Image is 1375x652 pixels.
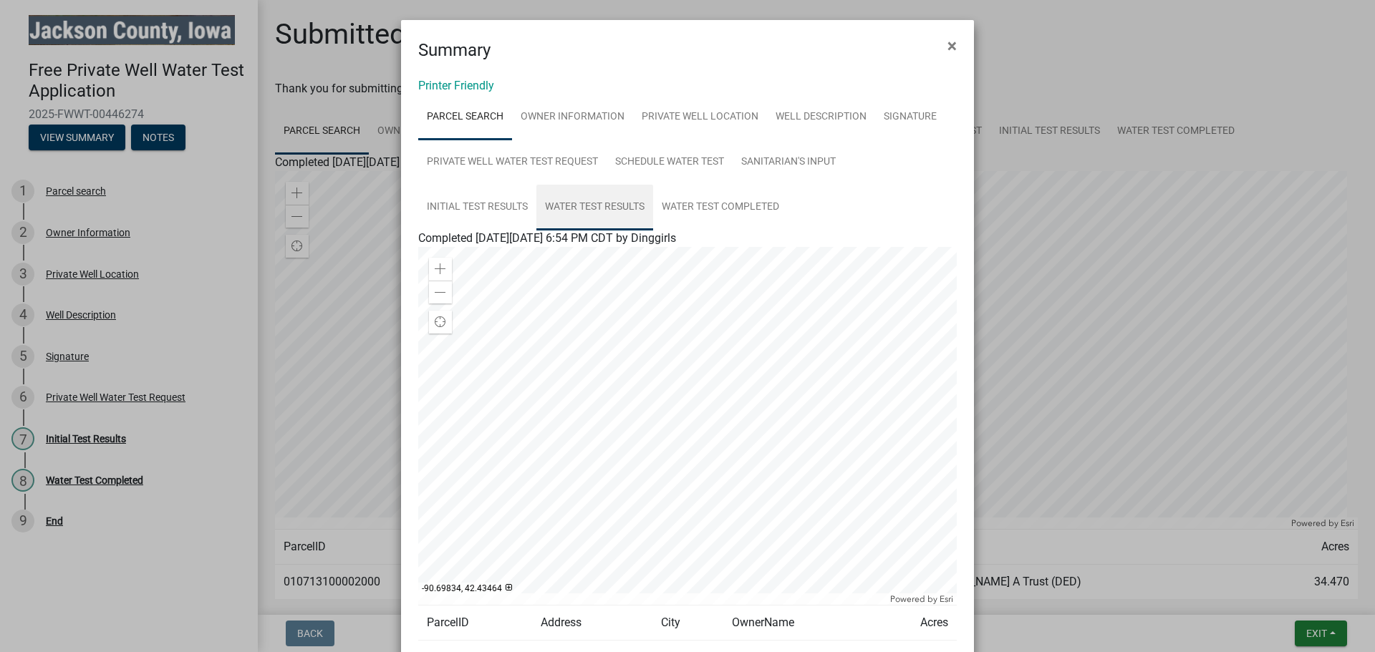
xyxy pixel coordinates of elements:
[723,605,904,641] td: OwnerName
[633,94,767,140] a: Private Well Location
[512,94,633,140] a: Owner Information
[875,94,945,140] a: Signature
[429,258,452,281] div: Zoom in
[940,594,953,604] a: Esri
[429,281,452,303] div: Zoom out
[936,26,968,66] button: Close
[532,605,652,641] td: Address
[418,231,676,245] span: Completed [DATE][DATE] 6:54 PM CDT by Dinggirls
[418,37,491,63] h4: Summary
[947,36,957,56] span: ×
[887,593,957,605] div: Powered by
[429,311,452,334] div: Find my location
[652,605,723,641] td: City
[418,79,494,92] a: Printer Friendly
[418,605,532,641] td: ParcelID
[733,140,844,185] a: Sanitarian's Input
[536,185,653,230] a: Water test results
[418,185,536,230] a: Initial Test Results
[418,94,512,140] a: Parcel search
[418,140,607,185] a: Private Well Water Test Request
[653,185,788,230] a: Water Test Completed
[767,94,875,140] a: Well Description
[904,605,957,641] td: Acres
[607,140,733,185] a: Schedule Water Test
